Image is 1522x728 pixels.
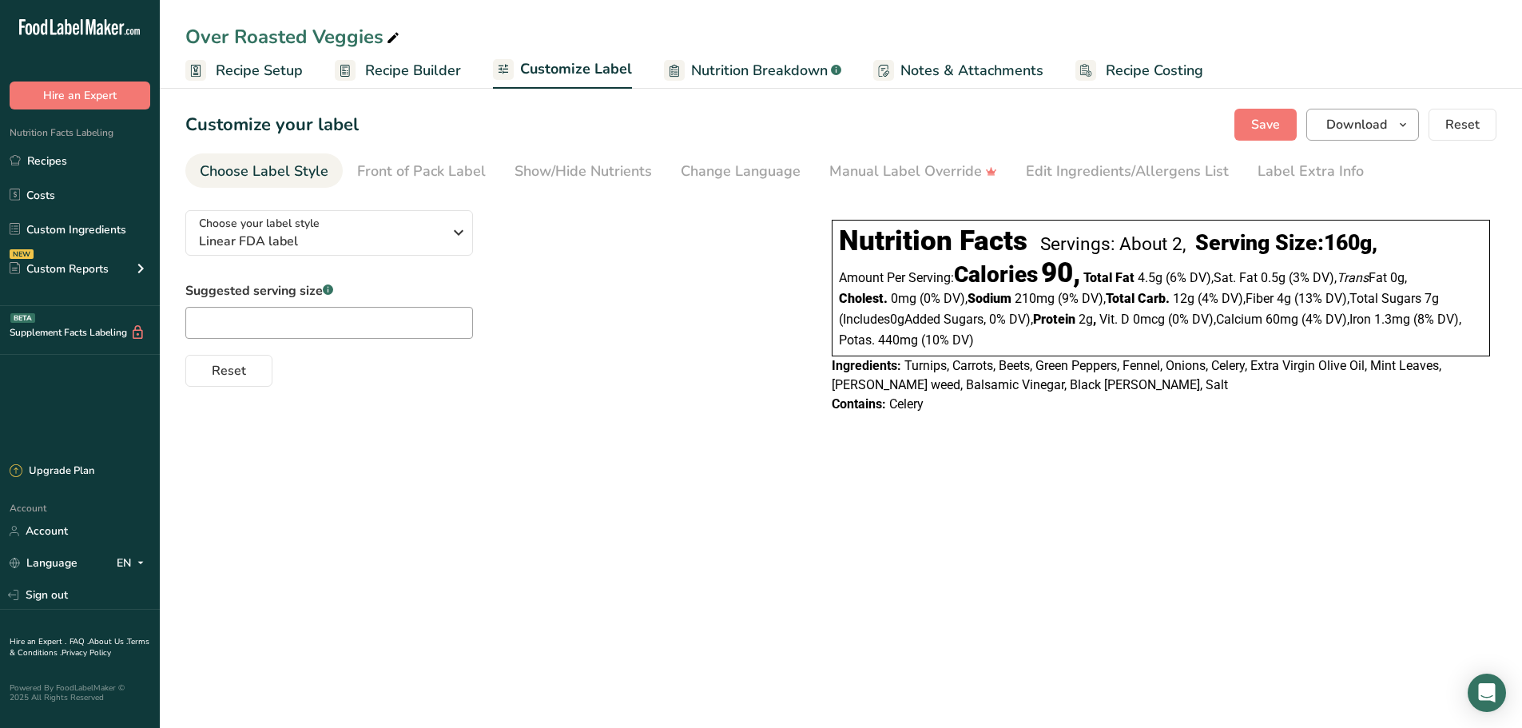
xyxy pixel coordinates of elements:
[10,636,66,647] a: Hire an Expert .
[117,554,150,573] div: EN
[1337,270,1387,285] span: Fat
[10,249,34,259] div: NEW
[920,291,968,306] span: ‏(0% DV)
[1243,291,1246,306] span: ,
[1301,312,1349,327] span: ‏(4% DV)
[954,261,1038,288] span: Calories
[1234,109,1297,141] button: Save
[199,232,443,251] span: Linear FDA label
[965,291,968,306] span: ,
[891,291,916,306] span: 0mg
[1211,270,1214,285] span: ,
[1214,312,1216,327] span: ,
[890,312,904,327] span: 0g
[839,312,843,327] span: (
[1106,60,1203,82] span: Recipe Costing
[185,281,473,300] label: Suggested serving size
[1349,291,1421,306] span: Total Sugars
[839,225,1027,257] div: Nutrition Facts
[1168,312,1216,327] span: ‏(0% DV)
[873,53,1043,89] a: Notes & Attachments
[1251,115,1280,134] span: Save
[70,636,89,647] a: FAQ .
[1289,270,1337,285] span: ‏(3% DV)
[832,396,886,412] span: Contains:
[493,51,632,90] a: Customize Label
[1266,312,1298,327] span: 60mg
[829,161,997,182] div: Manual Label Override
[1106,291,1170,306] span: Total Carb.
[1429,109,1496,141] button: Reset
[10,261,109,277] div: Custom Reports
[1347,291,1349,306] span: ,
[1093,312,1096,327] span: ,
[1413,312,1461,327] span: ‏(8% DV)
[878,332,918,348] span: 440mg
[365,60,461,82] span: Recipe Builder
[212,361,246,380] span: Reset
[1334,270,1337,285] span: ,
[1405,270,1407,285] span: ,
[1261,270,1286,285] span: 0.5g
[1133,312,1165,327] span: 0mcg
[1031,312,1033,327] span: ,
[984,312,986,327] span: ,
[839,265,1080,287] div: Amount Per Serving:
[10,82,150,109] button: Hire an Expert
[1099,312,1130,327] span: Vit. D
[832,358,1441,392] span: Turnips, Carrots, Beets, Green Peppers, Fennel, Onions, Celery, Extra Virgin Olive Oil, Mint Leav...
[515,161,652,182] div: Show/Hide Nutrients
[200,161,328,182] div: Choose Label Style
[989,312,1033,327] span: ‏0% DV)
[1041,257,1080,289] span: 90,
[185,22,403,51] div: Over Roasted Veggies
[1326,115,1387,134] span: Download
[1026,161,1229,182] div: Edit Ingredients/Allergens List
[10,549,77,577] a: Language
[199,215,320,232] span: Choose your label style
[89,636,127,647] a: About Us .
[1216,312,1262,327] span: Calcium
[1075,53,1203,89] a: Recipe Costing
[1468,674,1506,712] div: Open Intercom Messenger
[839,332,875,348] span: Potas.
[62,647,111,658] a: Privacy Policy
[1195,230,1377,256] div: Serving Size: ,
[1103,291,1106,306] span: ,
[832,358,901,373] span: Ingredients:
[1459,312,1461,327] span: ,
[900,60,1043,82] span: Notes & Attachments
[681,161,801,182] div: Change Language
[1324,230,1372,256] span: 160g
[1083,270,1135,285] span: Total Fat
[1337,270,1369,285] i: Trans
[335,53,461,89] a: Recipe Builder
[921,332,974,348] span: ‏(10% DV)
[1349,312,1371,327] span: Iron
[1173,291,1194,306] span: 12g
[691,60,828,82] span: Nutrition Breakdown
[10,313,35,323] div: BETA
[839,291,888,306] span: Cholest.
[1390,270,1405,285] span: 0g
[357,161,486,182] div: Front of Pack Label
[1138,270,1162,285] span: 4.5g
[185,53,303,89] a: Recipe Setup
[1079,312,1093,327] span: 2g
[216,60,303,82] span: Recipe Setup
[1294,291,1349,306] span: ‏(13% DV)
[1214,270,1258,285] span: Sat. Fat
[1306,109,1419,141] button: Download
[1033,312,1075,327] span: Protein
[664,53,841,89] a: Nutrition Breakdown
[185,112,359,138] h1: Customize your label
[1277,291,1291,306] span: 4g
[1425,291,1439,306] span: 7g
[968,291,1011,306] span: Sodium
[1374,312,1410,327] span: 1.3mg
[520,58,632,80] span: Customize Label
[185,210,473,256] button: Choose your label style Linear FDA label
[185,355,272,387] button: Reset
[1445,115,1480,134] span: Reset
[889,396,924,412] span: Celery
